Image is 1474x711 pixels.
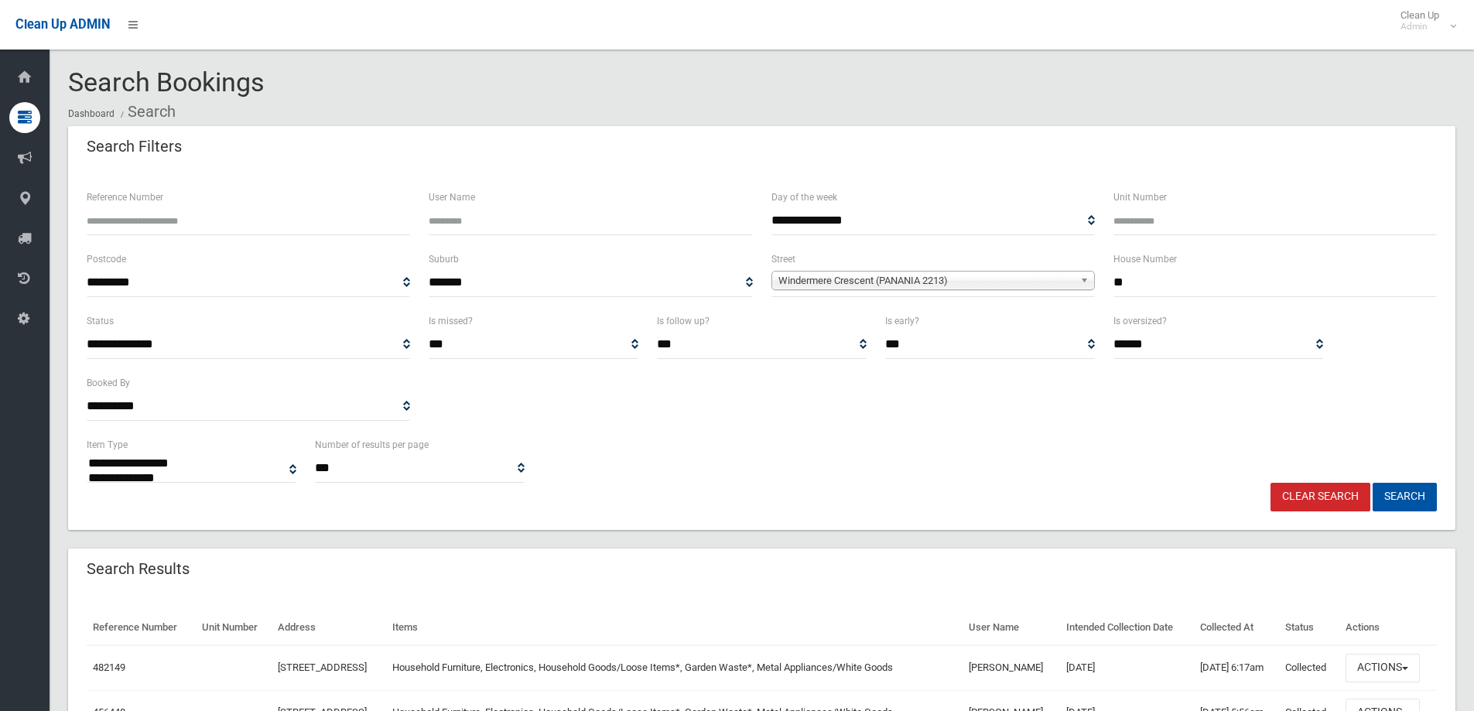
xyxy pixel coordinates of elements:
td: [DATE] [1060,645,1194,690]
label: Is early? [885,313,919,330]
label: Unit Number [1113,189,1167,206]
label: Is follow up? [657,313,710,330]
th: Intended Collection Date [1060,610,1194,645]
a: Clear Search [1271,483,1370,511]
span: Windermere Crescent (PANANIA 2213) [778,272,1074,290]
th: Items [386,610,963,645]
label: Status [87,313,114,330]
td: [DATE] 6:17am [1194,645,1279,690]
label: Is oversized? [1113,313,1167,330]
th: Unit Number [196,610,272,645]
label: Number of results per page [315,436,429,453]
label: Booked By [87,374,130,391]
span: Search Bookings [68,67,265,97]
td: Collected [1279,645,1339,690]
a: 482149 [93,661,125,673]
th: Collected At [1194,610,1279,645]
th: User Name [963,610,1060,645]
label: User Name [429,189,475,206]
th: Reference Number [87,610,196,645]
label: Is missed? [429,313,473,330]
header: Search Filters [68,132,200,162]
header: Search Results [68,554,208,584]
label: Day of the week [771,189,837,206]
label: Reference Number [87,189,163,206]
label: Postcode [87,251,126,268]
label: House Number [1113,251,1177,268]
td: [PERSON_NAME] [963,645,1060,690]
span: Clean Up [1393,9,1455,32]
label: Suburb [429,251,459,268]
th: Address [272,610,385,645]
label: Street [771,251,795,268]
button: Actions [1346,654,1420,682]
small: Admin [1400,21,1439,32]
a: Dashboard [68,108,115,119]
button: Search [1373,483,1437,511]
th: Actions [1339,610,1437,645]
th: Status [1279,610,1339,645]
li: Search [117,97,176,126]
label: Item Type [87,436,128,453]
span: Clean Up ADMIN [15,17,110,32]
a: [STREET_ADDRESS] [278,661,367,673]
td: Household Furniture, Electronics, Household Goods/Loose Items*, Garden Waste*, Metal Appliances/W... [386,645,963,690]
